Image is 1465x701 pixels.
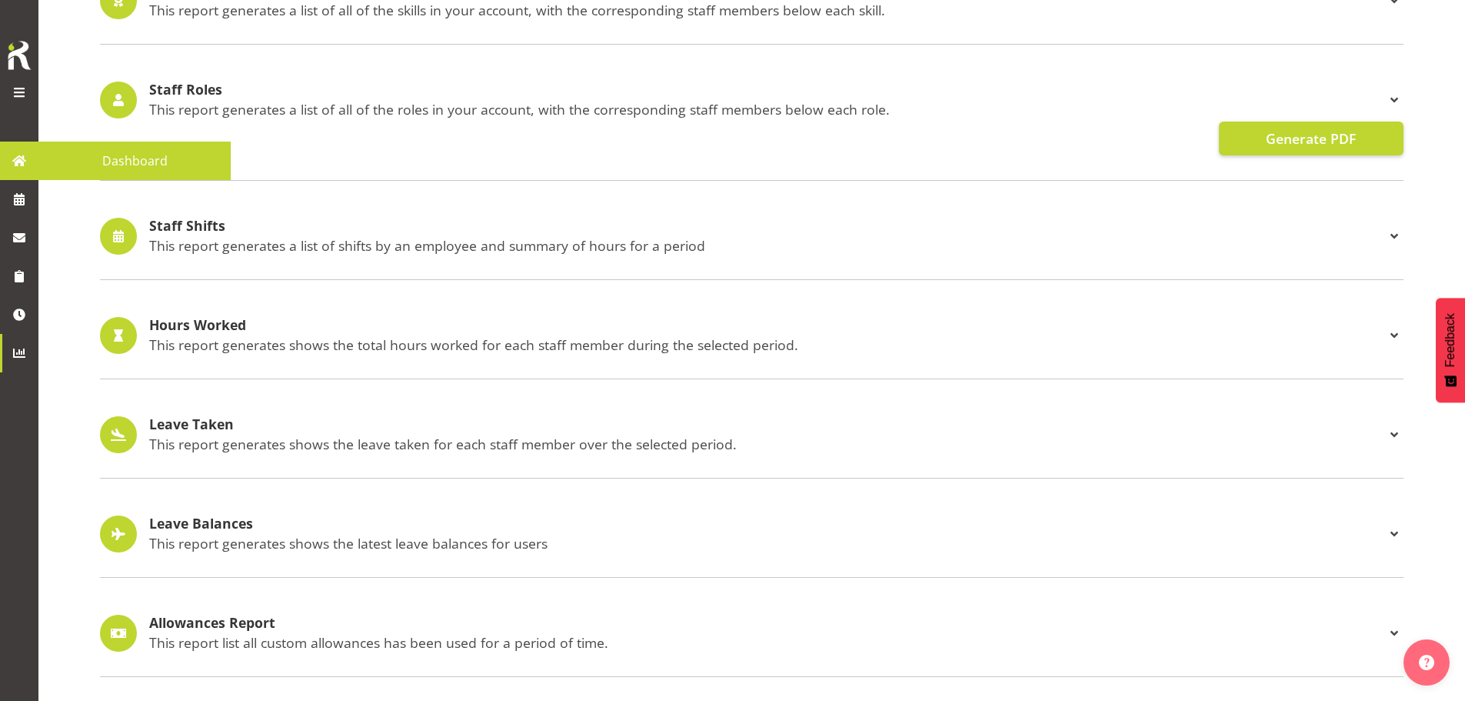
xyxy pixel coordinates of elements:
p: This report generates a list of all of the roles in your account, with the corresponding staff me... [149,101,1385,118]
div: Allowances Report This report list all custom allowances has been used for a period of time. [100,615,1403,652]
p: This report generates a list of shifts by an employee and summary of hours for a period [149,237,1385,254]
img: help-xxl-2.png [1419,655,1434,670]
button: Generate PDF [1219,122,1403,155]
h4: Hours Worked [149,318,1385,333]
span: Generate PDF [1266,129,1356,149]
p: This report generates a list of all of the skills in your account, with the corresponding staff m... [149,2,1385,18]
a: Dashboard [38,142,231,180]
p: This report generates shows the latest leave balances for users [149,535,1385,552]
h4: Allowances Report [149,616,1385,631]
span: Dashboard [46,149,223,172]
div: Leave Balances This report generates shows the latest leave balances for users [100,516,1403,552]
button: Feedback - Show survey [1436,298,1465,402]
h4: Staff Shifts [149,219,1385,234]
div: Staff Shifts This report generates a list of shifts by an employee and summary of hours for a period [100,218,1403,255]
p: This report generates shows the total hours worked for each staff member during the selected period. [149,336,1385,353]
div: Hours Worked This report generates shows the total hours worked for each staff member during the ... [100,317,1403,354]
div: Leave Taken This report generates shows the leave taken for each staff member over the selected p... [100,416,1403,453]
span: Feedback [1443,313,1457,367]
div: Staff Roles This report generates a list of all of the roles in your account, with the correspond... [100,82,1403,119]
h4: Staff Roles [149,82,1385,98]
p: This report list all custom allowances has been used for a period of time. [149,634,1385,651]
h4: Leave Taken [149,417,1385,432]
img: Rosterit icon logo [4,38,35,72]
p: This report generates shows the leave taken for each staff member over the selected period. [149,436,1385,452]
h4: Leave Balances [149,516,1385,532]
